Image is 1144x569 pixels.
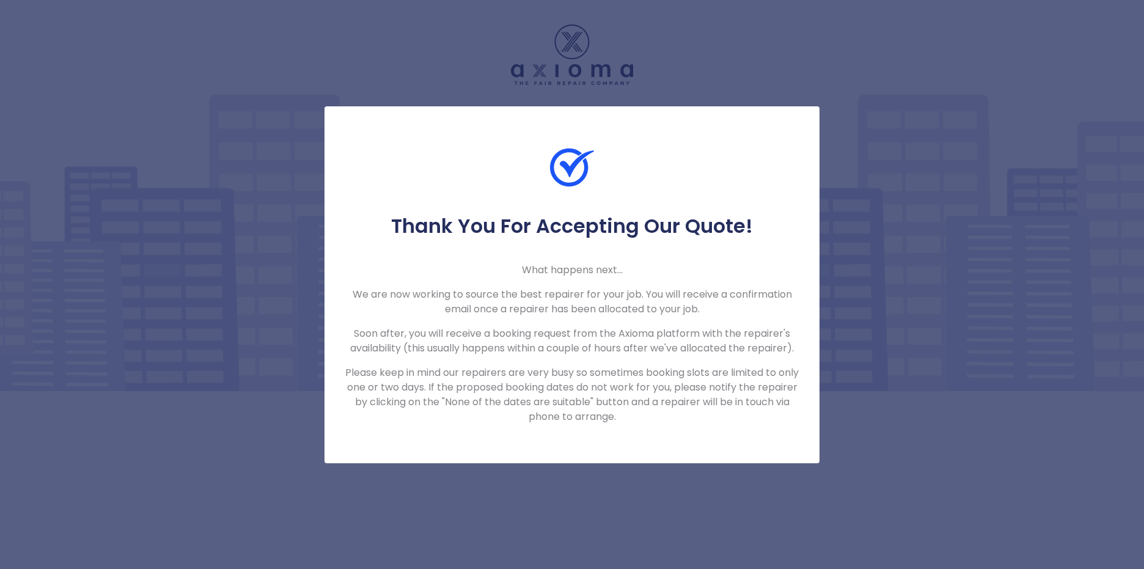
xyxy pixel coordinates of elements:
img: Check [550,145,594,189]
p: Please keep in mind our repairers are very busy so sometimes booking slots are limited to only on... [344,365,800,424]
p: We are now working to source the best repairer for your job. You will receive a confirmation emai... [344,287,800,317]
p: What happens next... [344,263,800,277]
h5: Thank You For Accepting Our Quote! [344,214,800,238]
p: Soon after, you will receive a booking request from the Axioma platform with the repairer's avail... [344,326,800,356]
